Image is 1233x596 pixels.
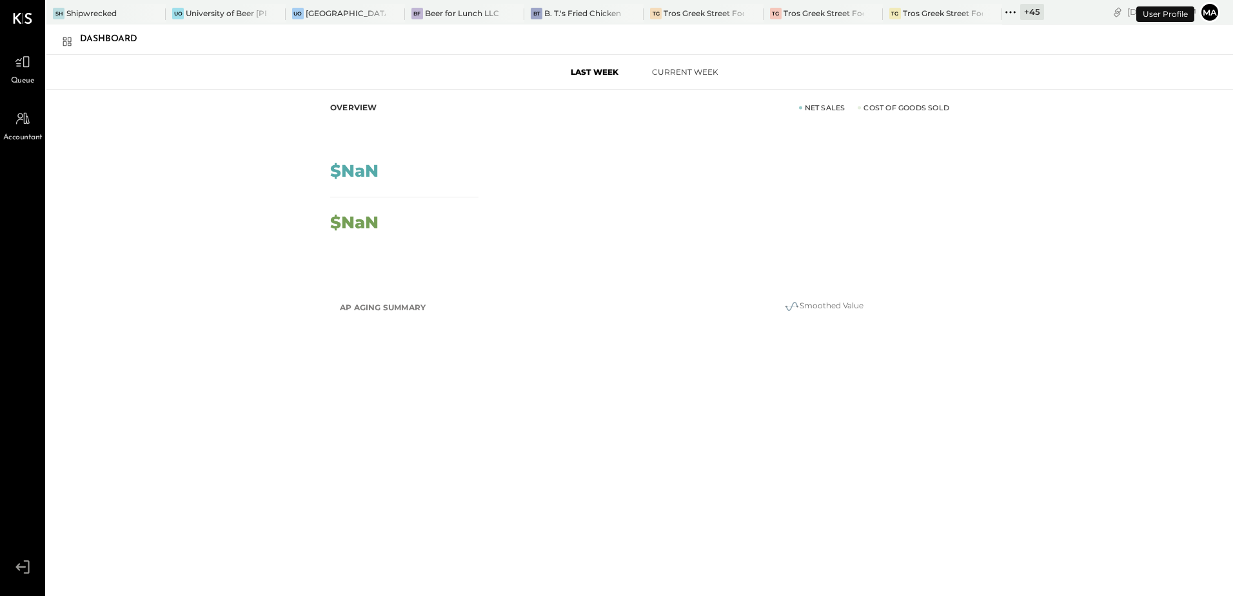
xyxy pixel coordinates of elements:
[784,8,863,19] div: Tros Greek Street Food - [GEOGRAPHIC_DATA]
[340,296,426,319] h2: AP Aging Summary
[650,8,662,19] div: TG
[889,8,901,19] div: TG
[544,8,621,19] div: B. T.'s Fried Chicken
[770,8,782,19] div: TG
[411,8,423,19] div: Bf
[903,8,983,19] div: Tros Greek Street Food - [PERSON_NAME]
[1111,5,1124,19] div: copy link
[330,163,379,179] div: $NaN
[80,29,150,50] div: Dashboard
[799,103,845,113] div: Net Sales
[1020,4,1044,20] div: + 45
[664,8,744,19] div: Tros Greek Street Food - [GEOGRAPHIC_DATA]
[1,106,44,144] a: Accountant
[1136,6,1194,22] div: User Profile
[330,103,377,113] div: Overview
[66,8,117,19] div: Shipwrecked
[3,132,43,144] span: Accountant
[11,75,35,87] span: Queue
[306,8,386,19] div: [GEOGRAPHIC_DATA][US_STATE]
[1,50,44,87] a: Queue
[531,8,542,19] div: BT
[858,103,949,113] div: Cost of Goods Sold
[640,61,730,83] button: Current Week
[53,8,64,19] div: Sh
[1127,6,1196,18] div: [DATE]
[186,8,266,19] div: University of Beer [PERSON_NAME]
[330,214,379,231] div: $NaN
[695,299,952,314] div: Smoothed Value
[425,8,499,19] div: Beer for Lunch LLC
[1199,2,1220,23] button: ma
[292,8,304,19] div: Uo
[172,8,184,19] div: Uo
[549,61,640,83] button: Last Week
